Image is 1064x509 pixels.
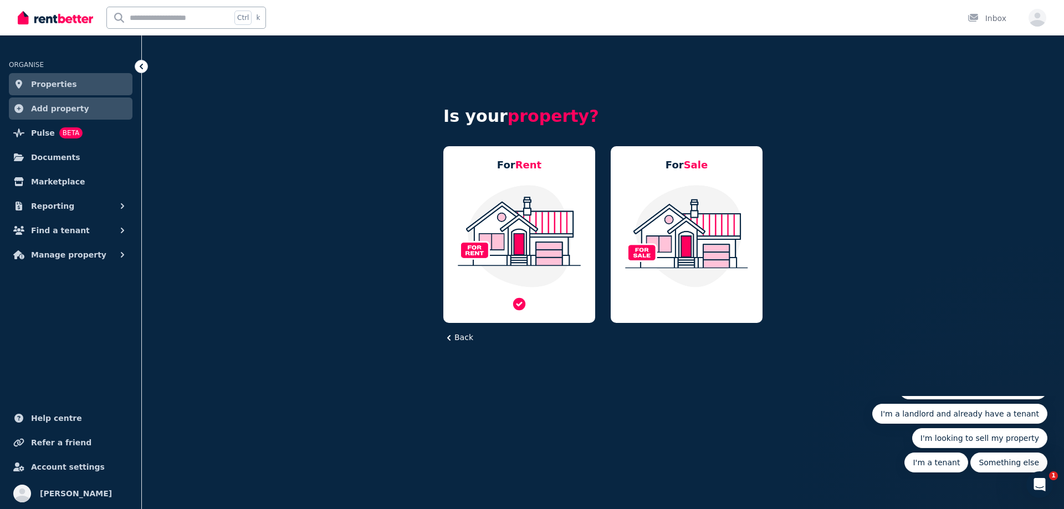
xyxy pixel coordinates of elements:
[234,11,252,25] span: Ctrl
[256,13,260,22] span: k
[9,61,44,69] span: ORGANISE
[40,487,112,500] span: [PERSON_NAME]
[31,102,89,115] span: Add property
[443,106,763,126] h4: Is your
[31,248,106,261] span: Manage property
[454,184,584,288] img: Residential Property For Rent
[31,460,105,474] span: Account settings
[684,159,708,171] span: Sale
[1026,471,1053,498] iframe: Intercom live chat
[31,175,85,188] span: Marketplace
[70,32,205,52] button: Quick reply: I'm looking to sell my property
[18,9,93,26] img: RentBetter
[31,412,82,425] span: Help centre
[31,436,91,449] span: Refer a friend
[9,97,132,120] a: Add property
[31,126,55,140] span: Pulse
[9,171,132,193] a: Marketplace
[31,78,77,91] span: Properties
[9,73,132,95] a: Properties
[968,13,1006,24] div: Inbox
[9,456,132,478] a: Account settings
[622,184,751,288] img: Residential Property For Sale
[30,8,205,28] button: Quick reply: I'm a landlord and already have a tenant
[59,127,83,138] span: BETA
[9,195,132,217] button: Reporting
[9,407,132,429] a: Help centre
[443,332,473,343] button: Back
[9,431,132,454] a: Refer a friend
[9,146,132,168] a: Documents
[842,396,1064,479] iframe: Intercom notifications message
[515,159,542,171] span: Rent
[9,122,132,144] a: PulseBETA
[1049,471,1058,480] span: 1
[9,244,132,266] button: Manage property
[666,157,708,173] h5: For
[9,219,132,241] button: Find a tenant
[128,56,205,76] button: Quick reply: Something else
[31,199,74,213] span: Reporting
[31,224,90,237] span: Find a tenant
[508,106,599,126] span: property?
[62,56,126,76] button: Quick reply: I'm a tenant
[497,157,541,173] h5: For
[31,151,80,164] span: Documents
